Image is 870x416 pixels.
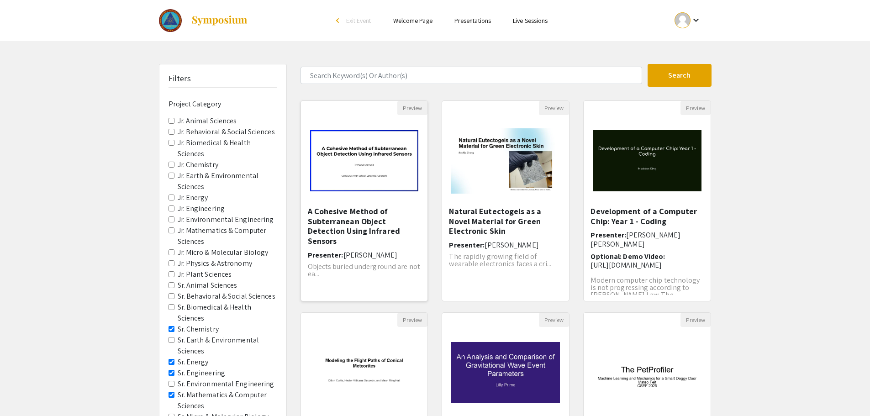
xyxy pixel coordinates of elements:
[7,375,39,409] iframe: Chat
[159,9,248,32] a: 2025 Colorado Science and Engineering Fair
[178,247,269,258] label: Jr. Micro & Molecular Biology
[591,252,665,261] span: Optional: Demo Video:
[485,240,538,250] span: [PERSON_NAME]
[449,241,562,249] h6: Presenter:
[346,16,371,25] span: Exit Event
[591,261,704,269] p: [URL][DOMAIN_NAME]
[393,16,432,25] a: Welcome Page
[169,74,191,84] h5: Filters
[591,206,704,226] h5: Development of a Computer Chip: Year 1 - Coding
[343,250,397,260] span: [PERSON_NAME]
[449,206,562,236] h5: Natural Eutectogels as a Novel Material for Green Electronic Skin
[301,333,428,412] img: <p><span style="background-color: transparent; color: rgb(0, 0, 0);">Modeling the Flight Path of ...
[454,16,491,25] a: Presentations
[178,335,277,357] label: Sr. Earth & Environmental Sciences
[442,333,569,412] img: <p>An Analysis and Comparison of Gravitational Wave Event Parameters</p>
[178,126,275,137] label: Jr. Behavioral & Social Sciences
[308,262,420,279] span: Objects buried underground are not ea...
[591,231,704,248] h6: Presenter:
[178,116,237,126] label: Jr. Animal Sciences
[308,251,421,259] h6: Presenter:
[680,313,711,327] button: Preview
[583,100,711,301] div: Open Presentation <p>Development of a Computer Chip: Year 1 - Coding</p><p><br></p>
[178,170,277,192] label: Jr. Earth & Environmental Sciences
[591,277,704,313] p: Modern computer chip technology is not progressing according to [PERSON_NAME] Law. The researcher...
[301,100,428,301] div: Open Presentation <p>A Cohesive Method of Subterranean Object Detection Using Infrared Sensors</p>
[397,313,427,327] button: Preview
[178,291,275,302] label: Sr. Behavioral & Social Sciences
[178,379,274,390] label: Sr. Environmental Engineering
[169,100,277,108] h6: Project Category
[442,100,569,301] div: Open Presentation <p>Natural Eutectogels as a Novel Material for Green Electronic Skin</p>
[178,302,277,324] label: Sr. Biomedical & Health Sciences
[584,333,711,412] img: <p>The PetProfiler: Machine Learning and Mechanics for a Smart Doggy Door</p>
[301,121,428,200] img: <p>A Cohesive Method of Subterranean Object Detection Using Infrared Sensors</p>
[513,16,548,25] a: Live Sessions
[442,119,569,203] img: <p>Natural Eutectogels as a Novel Material for Green Electronic Skin</p>
[191,15,248,26] img: Symposium by ForagerOne
[178,137,277,159] label: Jr. Biomedical & Health Sciences
[680,101,711,115] button: Preview
[397,101,427,115] button: Preview
[178,269,232,280] label: Jr. Plant Sciences
[178,357,209,368] label: Sr. Energy
[178,214,274,225] label: Jr. Environmental Engineering
[591,230,680,248] span: [PERSON_NAME] [PERSON_NAME]
[301,67,642,84] input: Search Keyword(s) Or Author(s)
[539,101,569,115] button: Preview
[584,121,711,200] img: <p>Development of a Computer Chip: Year 1 - Coding</p><p><br></p>
[178,203,225,214] label: Jr. Engineering
[178,368,226,379] label: Sr. Engineering
[178,159,218,170] label: Jr. Chemistry
[539,313,569,327] button: Preview
[449,252,551,269] span: The rapidly growing field of wearable electronics faces a cri...
[665,10,711,31] button: Expand account dropdown
[178,192,208,203] label: Jr. Energy
[159,9,182,32] img: 2025 Colorado Science and Engineering Fair
[178,324,219,335] label: Sr. Chemistry
[178,390,277,411] label: Sr. Mathematics & Computer Sciences
[336,18,342,23] div: arrow_back_ios
[648,64,712,87] button: Search
[308,206,421,246] h5: A Cohesive Method of Subterranean Object Detection Using Infrared Sensors
[178,280,237,291] label: Sr. Animal Sciences
[178,258,252,269] label: Jr. Physics & Astronomy
[178,225,277,247] label: Jr. Mathematics & Computer Sciences
[691,15,701,26] mat-icon: Expand account dropdown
